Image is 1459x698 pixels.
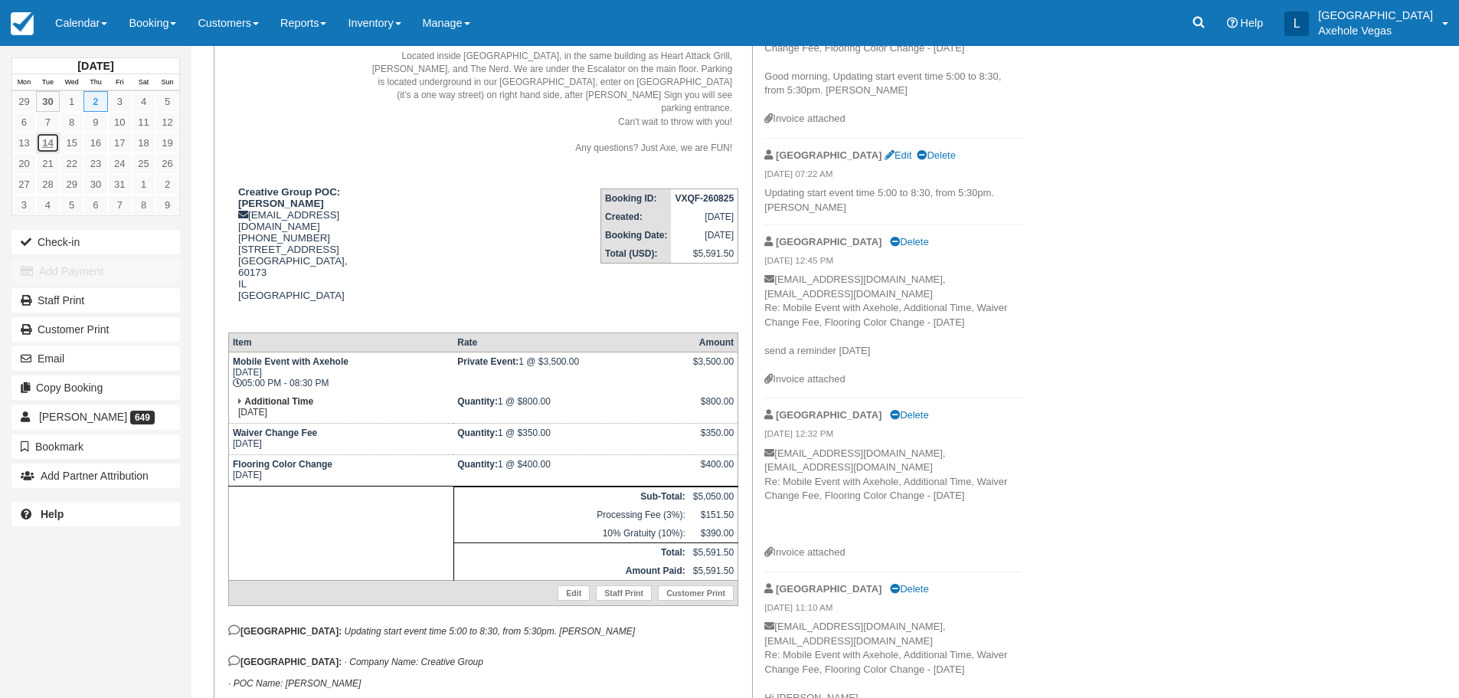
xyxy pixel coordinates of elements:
td: 1 @ $3,500.00 [453,352,689,393]
a: 25 [132,153,155,174]
th: Fri [108,74,132,91]
a: 3 [12,195,36,215]
strong: Quantity [457,459,498,470]
strong: Private Event [457,356,519,367]
th: Mon [12,74,36,91]
a: Staff Print [11,288,180,313]
a: Delete [917,149,955,161]
a: 15 [60,133,83,153]
a: 4 [132,91,155,112]
div: L [1284,11,1309,36]
th: Amount Paid: [453,562,689,581]
div: $400.00 [693,459,734,482]
a: 30 [83,174,107,195]
a: 11 [132,112,155,133]
a: 17 [108,133,132,153]
a: Delete [890,236,928,247]
a: 14 [36,133,60,153]
strong: [GEOGRAPHIC_DATA] [776,149,882,161]
a: 9 [155,195,179,215]
strong: Creative Group POC: [PERSON_NAME] [238,186,340,209]
th: Amount [689,333,738,352]
a: 27 [12,174,36,195]
th: Created: [601,208,672,226]
a: 18 [132,133,155,153]
td: $5,591.50 [671,244,738,264]
th: Rate [453,333,689,352]
a: 31 [108,174,132,195]
div: [EMAIL_ADDRESS][DOMAIN_NAME] [PHONE_NUMBER] [STREET_ADDRESS] [GEOGRAPHIC_DATA], 60173 IL [GEOGRAP... [228,186,365,320]
a: [PERSON_NAME] 649 [11,405,180,429]
a: 8 [132,195,155,215]
strong: [GEOGRAPHIC_DATA]: [228,626,342,637]
a: 6 [12,112,36,133]
td: $151.50 [689,506,738,524]
p: [EMAIL_ADDRESS][DOMAIN_NAME], [EMAIL_ADDRESS][DOMAIN_NAME] Re: Mobile Event with Axehole, Additio... [764,447,1022,546]
td: $5,050.00 [689,487,738,506]
a: Delete [890,583,928,595]
a: 30 [36,91,60,112]
a: Edit [885,149,911,161]
td: [DATE] [228,392,453,424]
a: 5 [155,91,179,112]
a: 8 [60,112,83,133]
a: 24 [108,153,132,174]
i: Help [1227,18,1238,28]
a: 16 [83,133,107,153]
a: 1 [132,174,155,195]
a: 29 [12,91,36,112]
p: [EMAIL_ADDRESS][DOMAIN_NAME], [EMAIL_ADDRESS][DOMAIN_NAME] Re: Mobile Event with Axehole, Additio... [764,273,1022,372]
th: Sat [132,74,155,91]
em: [DATE] 12:45 PM [764,254,1022,271]
button: Bookmark [11,434,180,459]
strong: Quantity [457,396,498,407]
img: checkfront-main-nav-mini-logo.png [11,12,34,35]
a: 29 [60,174,83,195]
th: Total (USD): [601,244,672,264]
p: Updating start event time 5:00 to 8:30, from 5:30pm. [PERSON_NAME] [764,186,1022,215]
span: 649 [130,411,155,424]
a: 4 [36,195,60,215]
strong: Additional Time [244,396,313,407]
td: [DATE] [228,424,453,455]
a: 12 [155,112,179,133]
td: $390.00 [689,524,738,543]
a: 7 [36,112,60,133]
td: Processing Fee (3%): [453,506,689,524]
th: Total: [453,543,689,562]
em: [DATE] 07:22 AM [764,168,1022,185]
strong: [GEOGRAPHIC_DATA] [776,583,882,595]
strong: [GEOGRAPHIC_DATA] [776,236,882,247]
p: [GEOGRAPHIC_DATA] [1318,8,1433,23]
strong: Waiver Change Fee [233,428,317,438]
div: Invoice attached [764,112,1022,126]
strong: VXQF-260825 [675,193,734,204]
em: [DATE] 12:32 PM [764,428,1022,444]
td: [DATE] [671,226,738,244]
a: Customer Print [11,317,180,342]
a: Delete [890,409,928,421]
button: Add Payment [11,259,180,283]
a: 28 [36,174,60,195]
td: 10% Gratuity (10%): [453,524,689,543]
a: 22 [60,153,83,174]
td: $5,591.50 [689,543,738,562]
a: 2 [155,174,179,195]
em: [DATE] 11:10 AM [764,601,1022,618]
strong: [GEOGRAPHIC_DATA]: [228,657,342,667]
b: Help [41,508,64,520]
a: 3 [108,91,132,112]
strong: Quantity [457,428,498,438]
a: 1 [60,91,83,112]
a: 26 [155,153,179,174]
div: $800.00 [693,396,734,419]
th: Sub-Total: [453,487,689,506]
p: Axehole Vegas [1318,23,1433,38]
button: Check-in [11,230,180,254]
td: 1 @ $400.00 [453,455,689,487]
button: Add Partner Attribution [11,464,180,488]
em: Updating start event time 5:00 to 8:30, from 5:30pm. [PERSON_NAME] [345,626,636,637]
strong: Flooring Color Change [233,459,332,470]
span: Help [1241,17,1264,29]
a: 6 [83,195,107,215]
